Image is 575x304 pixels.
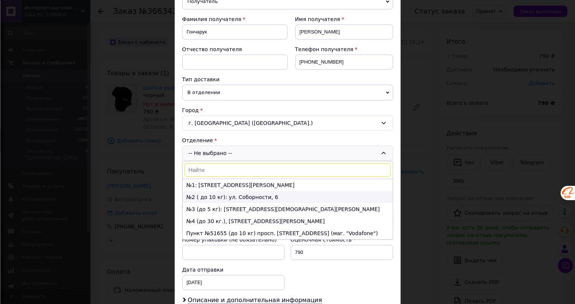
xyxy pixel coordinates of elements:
[291,236,393,243] div: Оценочная стоимость
[183,203,393,215] li: №3 (до 5 кг): [STREET_ADDRESS][DEMOGRAPHIC_DATA][PERSON_NAME]
[182,46,242,52] span: Отчество получателя
[182,106,393,114] div: Город
[183,179,393,191] li: №1: [STREET_ADDRESS][PERSON_NAME]
[188,296,322,304] span: Описание и дополнительная информация
[183,191,393,203] li: №2 ( до 10 кг): ул. Соборности, 6
[183,215,393,227] li: №4 (до 30 кг.), [STREET_ADDRESS][PERSON_NAME]
[295,55,393,70] input: +380
[182,137,393,144] div: Отделение
[295,46,354,52] span: Телефон получателя
[295,16,340,22] span: Имя получателя
[183,227,393,239] li: Пункт №51655 (до 10 кг) просп. [STREET_ADDRESS] (маг. "Vodafone")
[182,16,241,22] span: Фамилия получателя
[182,76,220,82] span: Тип доставки
[182,266,285,274] div: Дата отправки
[185,163,391,177] input: Найти
[182,116,393,131] div: г. [GEOGRAPHIC_DATA] ([GEOGRAPHIC_DATA].)
[182,236,285,243] div: Номер упаковки (не обязательно)
[182,85,393,100] span: В отделении
[182,146,393,161] div: -- Не выбрано --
